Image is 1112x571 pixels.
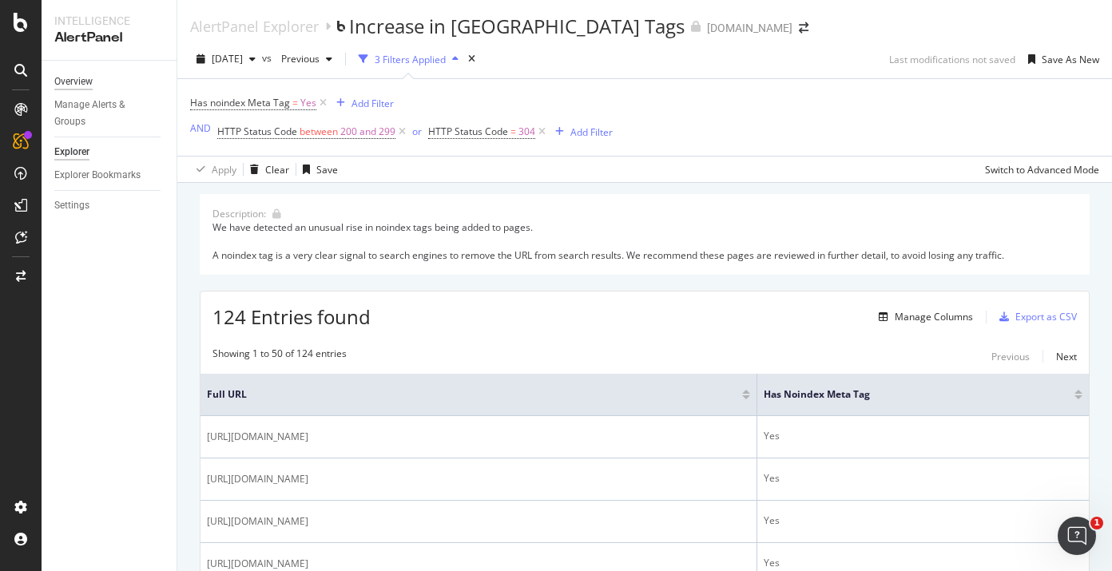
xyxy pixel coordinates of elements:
div: Manage Columns [895,310,973,323]
div: Yes [764,471,1082,486]
a: Explorer [54,144,165,161]
div: We have detected an unusual rise in noindex tags being added to pages. A noindex tag is a very cl... [212,220,1077,261]
div: arrow-right-arrow-left [799,22,808,34]
div: [DOMAIN_NAME] [707,20,792,36]
span: Has noindex Meta Tag [190,96,290,109]
button: Clear [244,157,289,182]
button: Apply [190,157,236,182]
div: Manage Alerts & Groups [54,97,150,130]
span: 200 and 299 [340,121,395,143]
span: HTTP Status Code [428,125,508,138]
button: Switch to Advanced Mode [979,157,1099,182]
span: [URL][DOMAIN_NAME] [207,471,308,487]
span: 304 [518,121,535,143]
button: [DATE] [190,46,262,72]
span: Has noindex Meta Tag [764,387,1050,402]
span: [URL][DOMAIN_NAME] [207,514,308,529]
span: vs [262,51,275,65]
div: Apply [212,163,236,176]
button: Save [296,157,338,182]
div: Increase in [GEOGRAPHIC_DATA] Tags [349,13,685,40]
div: Description: [212,207,266,220]
div: AND [190,121,211,135]
a: Manage Alerts & Groups [54,97,165,130]
a: Explorer Bookmarks [54,167,165,184]
a: AlertPanel Explorer [190,18,319,35]
div: 3 Filters Applied [375,53,446,66]
div: or [412,125,422,138]
div: Yes [764,556,1082,570]
div: Add Filter [570,125,613,139]
span: 2025 Oct. 12th [212,52,243,65]
span: Previous [275,52,320,65]
div: Explorer Bookmarks [54,167,141,184]
span: = [292,96,298,109]
button: Save As New [1022,46,1099,72]
span: between [300,125,338,138]
div: AlertPanel [54,29,164,47]
div: Save As New [1042,53,1099,66]
a: Overview [54,73,165,90]
span: = [510,125,516,138]
a: Settings [54,197,165,214]
div: Previous [991,350,1030,363]
div: Yes [764,429,1082,443]
button: Manage Columns [872,307,973,327]
div: times [465,51,479,67]
div: Overview [54,73,93,90]
div: Export as CSV [1015,310,1077,323]
div: Save [316,163,338,176]
span: 1 [1090,517,1103,529]
div: Intelligence [54,13,164,29]
button: 3 Filters Applied [352,46,465,72]
span: 124 Entries found [212,303,371,330]
span: Full URL [207,387,718,402]
span: HTTP Status Code [217,125,297,138]
button: Add Filter [549,122,613,141]
button: Previous [991,347,1030,366]
span: Yes [300,92,316,114]
div: Switch to Advanced Mode [985,163,1099,176]
button: Next [1056,347,1077,366]
div: Next [1056,350,1077,363]
div: Explorer [54,144,89,161]
button: Export as CSV [993,304,1077,330]
div: Add Filter [351,97,394,110]
div: Last modifications not saved [889,53,1015,66]
button: AND [190,121,211,136]
span: [URL][DOMAIN_NAME] [207,429,308,445]
div: Clear [265,163,289,176]
div: Showing 1 to 50 of 124 entries [212,347,347,366]
iframe: Intercom live chat [1058,517,1096,555]
button: Previous [275,46,339,72]
div: Yes [764,514,1082,528]
div: Settings [54,197,89,214]
button: or [412,124,422,139]
button: Add Filter [330,93,394,113]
